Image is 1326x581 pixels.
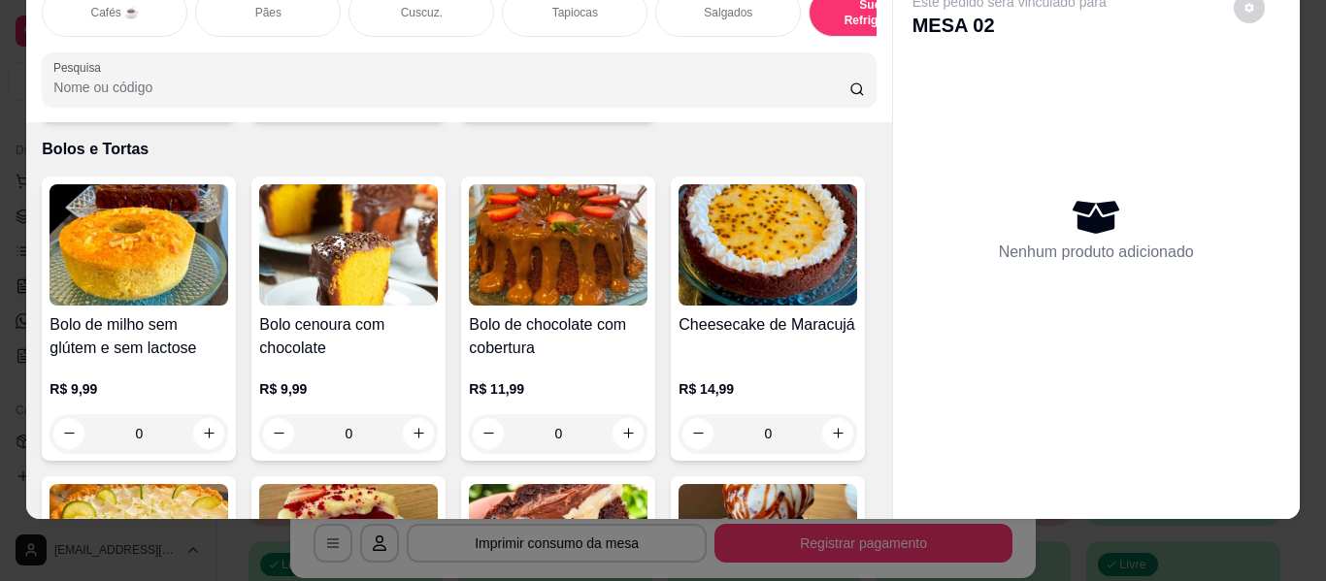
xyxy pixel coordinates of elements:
button: increase-product-quantity [193,418,224,449]
h4: Bolo de chocolate com cobertura [469,313,647,360]
p: Tapiocas [552,5,598,20]
p: R$ 14,99 [679,379,857,399]
p: Nenhum produto adicionado [999,241,1194,264]
button: decrease-product-quantity [263,418,294,449]
button: decrease-product-quantity [473,418,504,449]
p: R$ 11,99 [469,379,647,399]
h4: Bolo de milho sem glútem e sem lactose [50,313,228,360]
button: decrease-product-quantity [53,418,84,449]
p: R$ 9,99 [50,379,228,399]
p: Pães [255,5,282,20]
p: Salgados [704,5,752,20]
img: product-image [469,184,647,306]
input: Pesquisa [53,78,849,97]
img: product-image [50,184,228,306]
img: product-image [259,184,438,306]
button: decrease-product-quantity [682,418,713,449]
p: R$ 9,99 [259,379,438,399]
img: product-image [679,184,857,306]
button: increase-product-quantity [403,418,434,449]
p: Cafés ☕ [90,5,139,20]
p: MESA 02 [912,12,1107,39]
button: increase-product-quantity [822,418,853,449]
p: Bolos e Tortas [42,138,876,161]
h4: Bolo cenoura com chocolate [259,313,438,360]
p: Cuscuz. [401,5,443,20]
label: Pesquisa [53,59,108,76]
button: increase-product-quantity [613,418,644,449]
h4: Cheesecake de Maracujá [679,313,857,337]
